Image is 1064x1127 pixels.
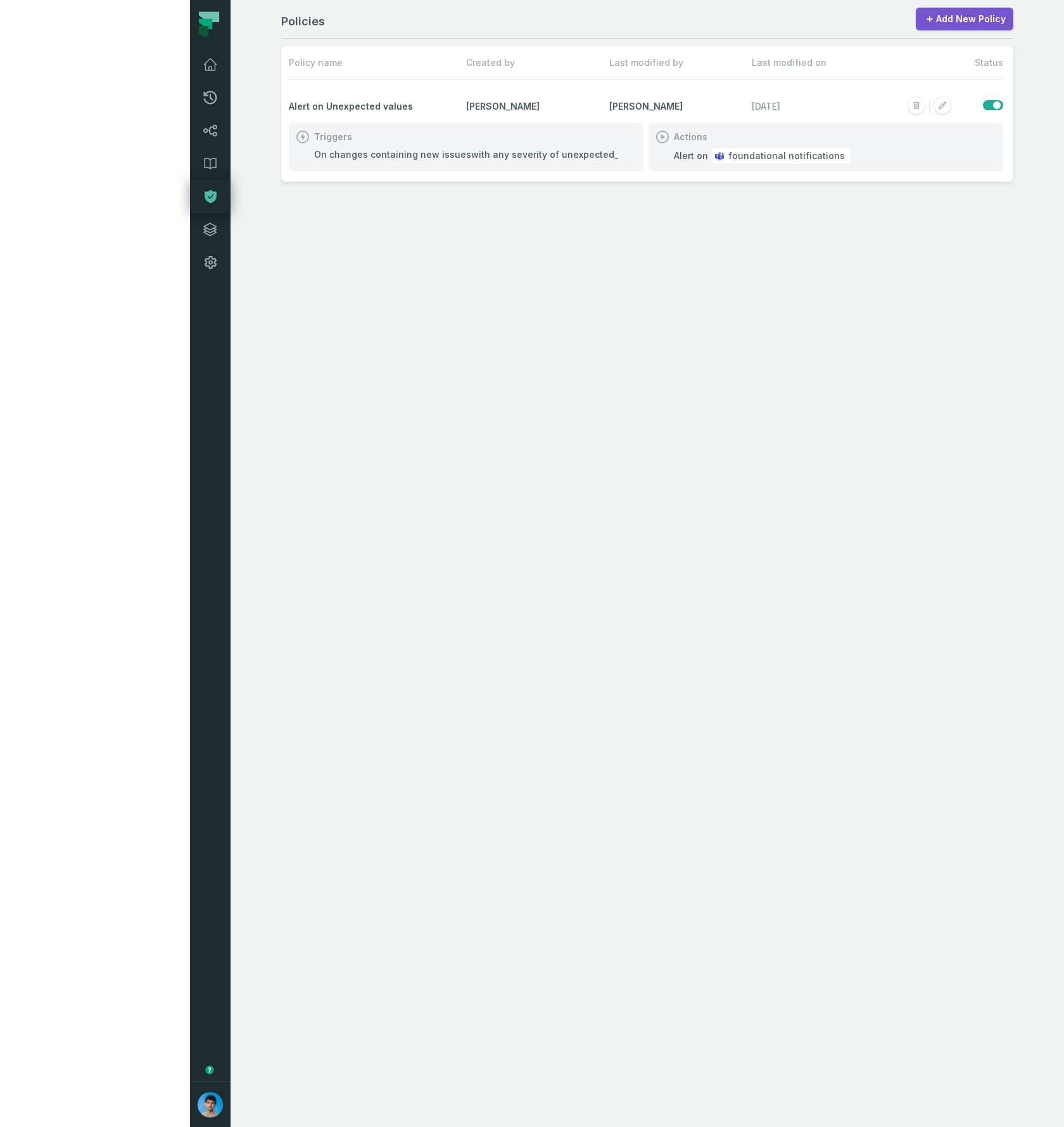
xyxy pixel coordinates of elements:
span: Last modified on [752,56,890,69]
span: Policy name [289,56,461,69]
span: [PERSON_NAME] [609,100,747,113]
a: Settings [190,246,231,279]
span: Last modified by [609,56,747,69]
a: Policies [190,180,231,213]
div: Tooltip anchor [204,1064,215,1076]
a: Lineage [190,114,231,147]
span: Alert on Unexpected values [289,100,461,113]
span: Alert on [674,150,708,162]
span: foundational notifications [728,150,845,162]
relative-time: Jun 10, 2025, 9:16 PM GMT+3 [752,100,890,113]
h1: Triggers [314,131,352,143]
a: Dashboard [190,48,231,81]
h1: Actions [674,131,707,143]
span: Created by [466,56,604,69]
h1: Policies [281,13,325,30]
a: Merge Requests [190,81,231,114]
span: [PERSON_NAME] [466,100,604,113]
img: avatar of Omri Ildis [198,1092,223,1117]
div: On changes containing new issues with any severity of unexpected_value_rate|unexpected_value types [314,148,775,161]
a: Add New Policy [916,8,1013,30]
button: avatar of Omri Ildis [190,1081,231,1127]
span: Status [969,56,1003,69]
a: Integrations [190,213,231,246]
a: Data Catalog [190,147,231,180]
